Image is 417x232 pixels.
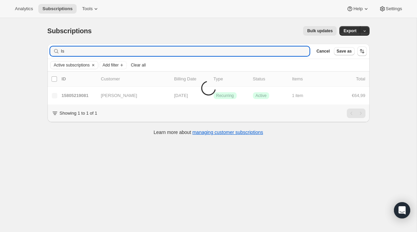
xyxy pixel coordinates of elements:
[51,61,90,69] button: Active subscriptions
[375,4,406,14] button: Settings
[61,46,310,56] input: Filter subscribers
[334,47,355,55] button: Save as
[15,6,33,12] span: Analytics
[314,47,332,55] button: Cancel
[78,4,103,14] button: Tools
[316,49,330,54] span: Cancel
[82,6,93,12] span: Tools
[154,129,263,136] p: Learn more about
[339,26,360,36] button: Export
[60,110,97,117] p: Showing 1 to 1 of 1
[353,6,362,12] span: Help
[337,49,352,54] span: Save as
[357,46,367,56] button: Sort the results
[394,202,410,218] div: Open Intercom Messenger
[131,62,146,68] span: Clear all
[342,4,373,14] button: Help
[386,6,402,12] span: Settings
[38,4,77,14] button: Subscriptions
[347,109,365,118] nav: Pagination
[128,61,148,69] button: Clear all
[54,62,90,68] span: Active subscriptions
[307,28,333,34] span: Bulk updates
[192,130,263,135] a: managing customer subscriptions
[100,61,127,69] button: Add filter
[90,61,97,69] button: Clear
[343,28,356,34] span: Export
[11,4,37,14] button: Analytics
[303,26,337,36] button: Bulk updates
[103,62,119,68] span: Add filter
[42,6,73,12] span: Subscriptions
[47,27,92,35] span: Subscriptions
